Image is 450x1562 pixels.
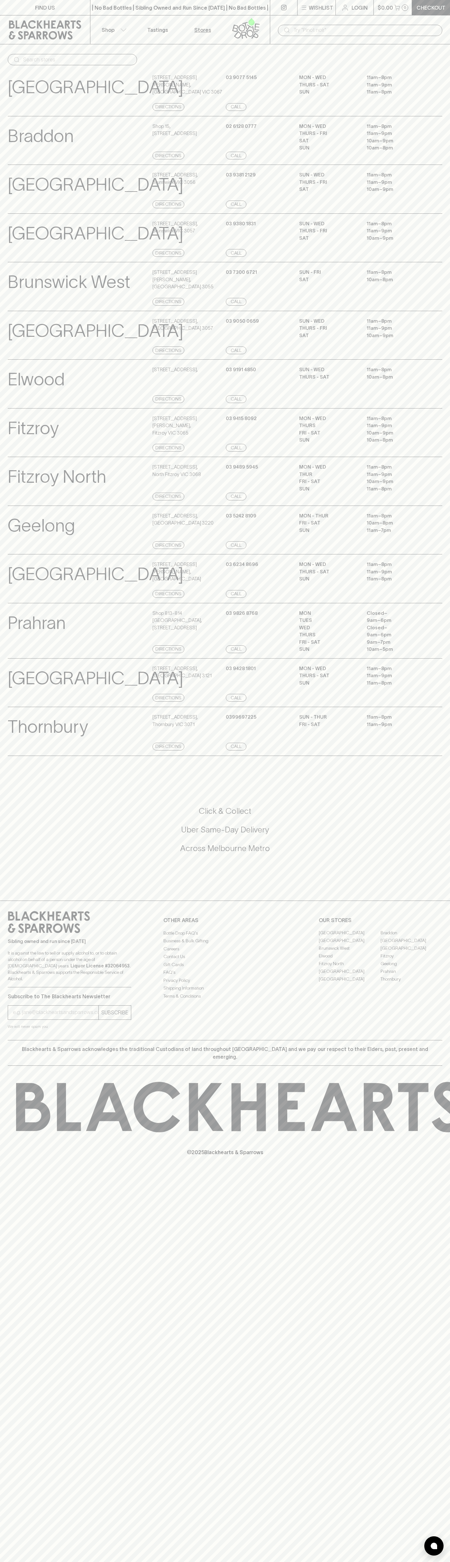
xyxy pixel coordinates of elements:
p: 11am – 8pm [367,123,425,130]
p: 02 6128 0777 [226,123,257,130]
p: 03 7300 6721 [226,269,257,276]
p: [GEOGRAPHIC_DATA] [8,665,183,692]
p: THURS - FRI [299,130,357,137]
p: 11am – 8pm [367,220,425,228]
a: Braddon [381,929,442,937]
p: SUN [299,436,357,444]
h5: Click & Collect [8,806,442,816]
p: Braddon [8,123,74,149]
p: FRI - SAT [299,639,357,646]
p: FRI - SAT [299,429,357,437]
p: SUN [299,527,357,534]
p: Blackhearts & Sparrows acknowledges the traditional Custodians of land throughout [GEOGRAPHIC_DAT... [13,1045,437,1061]
a: Call [226,346,246,354]
a: Directions [152,249,184,257]
p: SAT [299,186,357,193]
a: Stores [180,15,225,44]
p: 10am – 9pm [367,137,425,145]
a: Call [226,493,246,500]
a: Gift Cards [163,961,287,968]
p: 11am – 8pm [367,575,425,583]
p: Fitzroy [8,415,59,442]
p: THURS - SAT [299,81,357,89]
a: Call [226,444,246,452]
p: SUN - WED [299,318,357,325]
a: FAQ's [163,969,287,976]
p: 9am – 6pm [367,617,425,624]
p: THURS - SAT [299,568,357,576]
p: 11am – 9pm [367,179,425,186]
p: Thornbury [8,714,88,740]
a: Directions [152,298,184,306]
a: Call [226,201,246,208]
a: Call [226,249,246,257]
a: Directions [152,493,184,500]
p: [GEOGRAPHIC_DATA] [8,318,183,344]
p: WED [299,624,357,632]
p: SUN [299,646,357,653]
p: 11am – 8pm [367,463,425,471]
a: Directions [152,541,184,549]
p: 11am – 8pm [367,665,425,672]
a: Geelong [381,960,442,968]
p: MON - WED [299,561,357,568]
p: SUBSCRIBE [101,1009,128,1016]
p: Tastings [147,26,168,34]
a: Directions [152,395,184,403]
h5: Across Melbourne Metro [8,843,442,854]
a: Directions [152,152,184,159]
p: [STREET_ADDRESS] , [GEOGRAPHIC_DATA] 3220 [152,512,214,527]
p: MON - WED [299,463,357,471]
p: Fri - Sat [299,721,357,728]
p: [STREET_ADDRESS] , North Fitzroy VIC 3068 [152,463,201,478]
p: SUN - WED [299,171,357,179]
a: Directions [152,346,184,354]
a: [GEOGRAPHIC_DATA] [381,945,442,952]
p: 10am – 8pm [367,373,425,381]
p: 03 9826 8768 [226,610,258,617]
a: Call [226,103,246,111]
p: 03 9415 8092 [226,415,257,422]
a: [GEOGRAPHIC_DATA] [319,975,381,983]
p: 11am – 8pm [367,366,425,373]
p: MON - WED [299,74,357,81]
p: Sibling owned and run since [DATE] [8,938,131,945]
p: Shop 813-814 [GEOGRAPHIC_DATA] , [STREET_ADDRESS] [152,610,224,632]
p: MON - WED [299,123,357,130]
p: SUN [299,485,357,493]
p: SUN - FRI [299,269,357,276]
p: 11am – 9pm [367,422,425,429]
p: MON - THUR [299,512,357,520]
p: MON - WED [299,665,357,672]
p: 11am – 9pm [367,325,425,332]
a: Call [226,694,246,702]
a: Tastings [135,15,180,44]
p: SAT [299,235,357,242]
p: [STREET_ADDRESS] , [GEOGRAPHIC_DATA] 3057 [152,318,213,332]
p: Login [352,4,368,12]
div: Call to action block [8,780,442,888]
p: 0 [404,6,406,9]
p: THURS [299,422,357,429]
p: SUN - WED [299,366,357,373]
img: bubble-icon [431,1543,437,1549]
p: Shop [102,26,115,34]
a: Terms & Conditions [163,992,287,1000]
p: 11am – 8pm [367,74,425,81]
p: 03 9077 5145 [226,74,257,81]
p: MON [299,610,357,617]
p: TUES [299,617,357,624]
p: [GEOGRAPHIC_DATA] [8,561,183,588]
a: Call [226,743,246,750]
h5: Uber Same-Day Delivery [8,824,442,835]
p: THURS - FRI [299,227,357,235]
p: Shop 15 , [STREET_ADDRESS] [152,123,197,137]
button: Shop [90,15,135,44]
p: 11am – 8pm [367,561,425,568]
a: Bottle Drop FAQ's [163,929,287,937]
p: OUR STORES [319,916,442,924]
p: 11am – 9pm [367,81,425,89]
p: 11am – 8pm [367,679,425,687]
p: MON - WED [299,415,357,422]
p: SUN [299,144,357,152]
